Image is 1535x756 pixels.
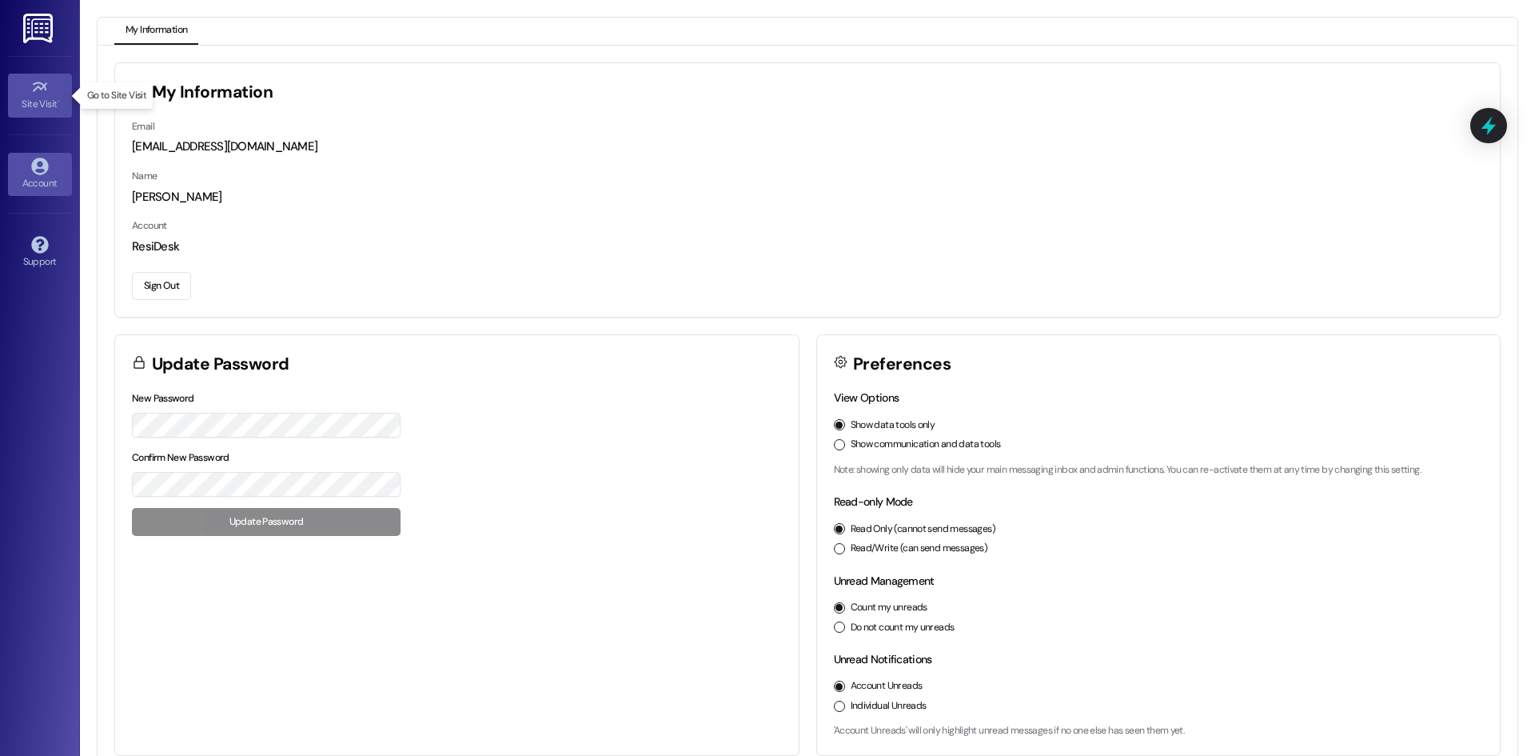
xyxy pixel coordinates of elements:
a: Site Visit • [8,74,72,117]
label: Account Unreads [851,679,923,694]
h3: My Information [152,84,273,101]
div: [PERSON_NAME] [132,189,1483,206]
label: Show communication and data tools [851,438,1001,452]
label: Read-only Mode [834,494,913,509]
label: Email [132,120,154,133]
label: Name [132,170,157,182]
div: [EMAIL_ADDRESS][DOMAIN_NAME] [132,138,1483,155]
a: Account [8,153,72,196]
label: Unread Management [834,574,935,588]
a: Support [8,231,72,274]
img: ResiDesk Logo [23,14,56,43]
p: Go to Site Visit [87,89,146,102]
label: View Options [834,390,899,405]
p: Note: showing only data will hide your main messaging inbox and admin functions. You can re-activ... [834,463,1484,478]
h3: Preferences [853,356,951,373]
label: Count my unreads [851,601,927,615]
label: Account [132,219,167,232]
label: Read Only (cannot send messages) [851,522,995,537]
label: Do not count my unreads [851,621,955,635]
label: Individual Unreads [851,699,927,714]
label: Read/Write (can send messages) [851,542,988,556]
button: Sign Out [132,272,191,300]
label: Confirm New Password [132,451,229,464]
button: My Information [114,18,198,45]
span: • [58,96,60,107]
label: New Password [132,392,194,405]
h3: Update Password [152,356,289,373]
label: Show data tools only [851,418,935,433]
p: 'Account Unreads' will only highlight unread messages if no one else has seen them yet. [834,724,1484,738]
div: ResiDesk [132,238,1483,255]
label: Unread Notifications [834,652,932,666]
